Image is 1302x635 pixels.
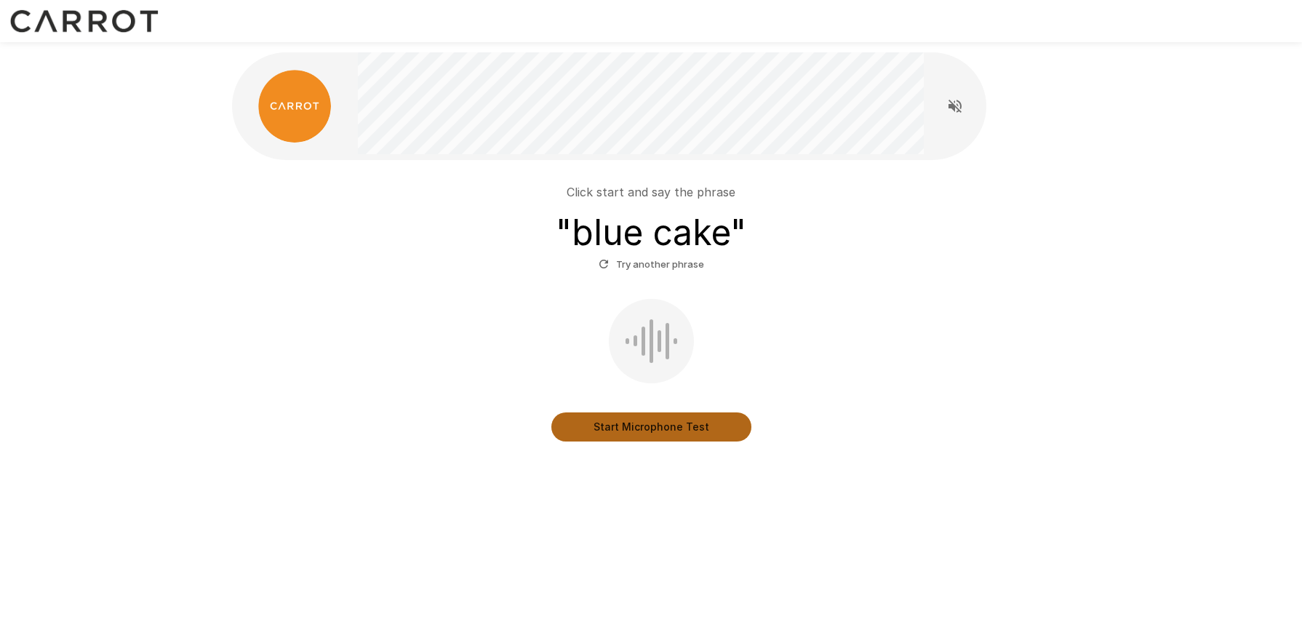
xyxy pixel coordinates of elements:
[551,412,751,442] button: Start Microphone Test
[595,253,708,276] button: Try another phrase
[556,212,746,253] h3: " blue cake "
[258,70,331,143] img: carrot_logo.png
[940,92,970,121] button: Read questions aloud
[567,183,735,201] p: Click start and say the phrase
